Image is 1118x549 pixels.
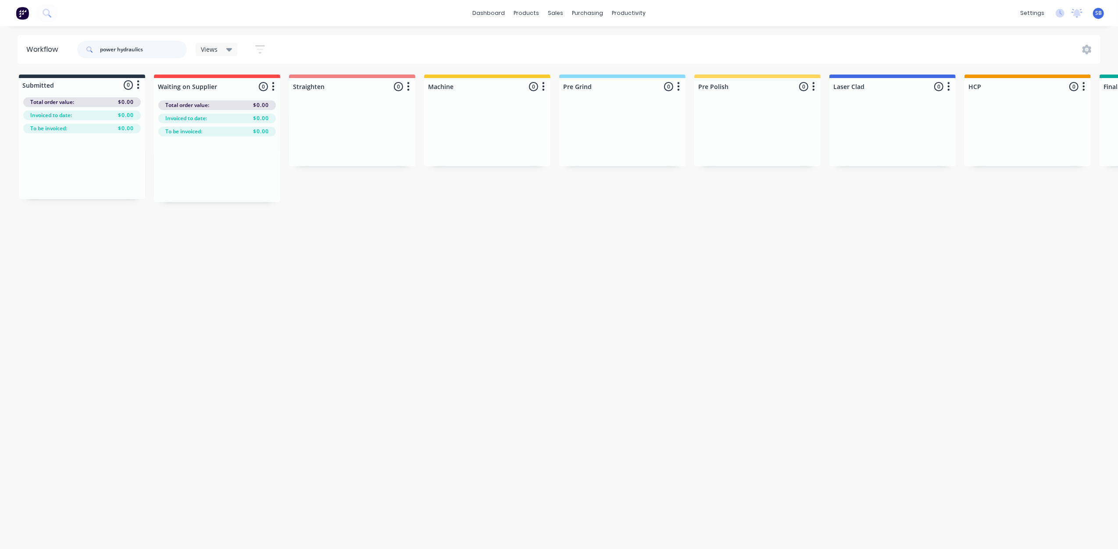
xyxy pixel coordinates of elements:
[253,101,269,109] span: $0.00
[1095,9,1102,17] span: SB
[607,7,650,20] div: productivity
[30,125,67,132] span: To be invoiced:
[165,128,202,135] span: To be invoiced:
[100,41,187,58] input: Search for orders...
[468,7,509,20] a: dashboard
[118,111,134,119] span: $0.00
[118,98,134,106] span: $0.00
[543,7,568,20] div: sales
[509,7,543,20] div: products
[118,125,134,132] span: $0.00
[165,101,209,109] span: Total order value:
[30,98,74,106] span: Total order value:
[26,44,62,55] div: Workflow
[30,111,72,119] span: Invoiced to date:
[201,45,218,54] span: Views
[1016,7,1049,20] div: settings
[253,128,269,135] span: $0.00
[568,7,607,20] div: purchasing
[253,114,269,122] span: $0.00
[16,7,29,20] img: Factory
[165,114,207,122] span: Invoiced to date:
